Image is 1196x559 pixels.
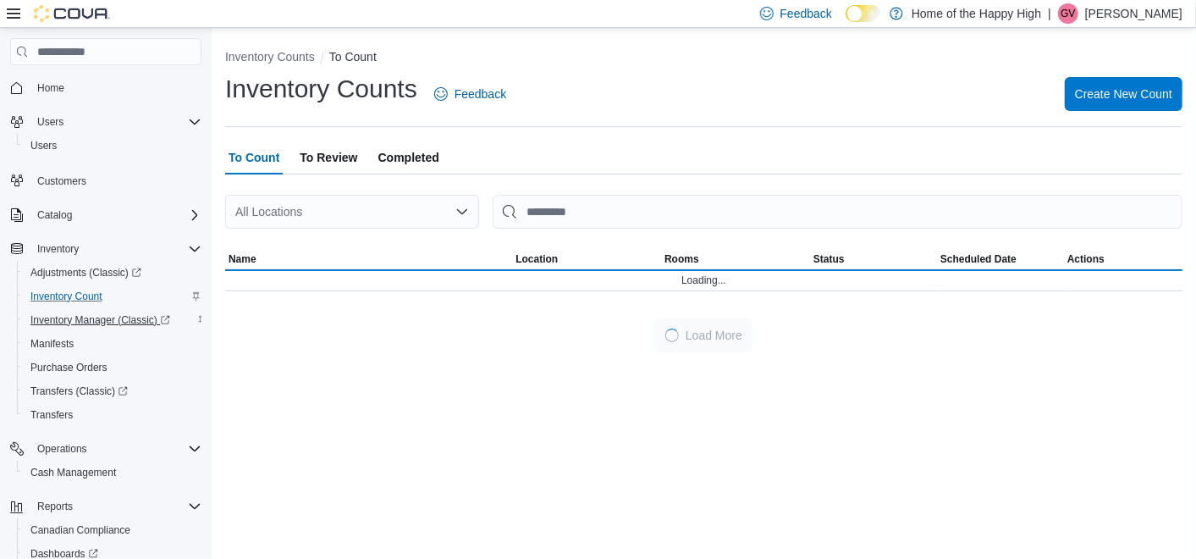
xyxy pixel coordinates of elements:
img: Cova [34,5,110,22]
button: Status [810,249,937,269]
a: Feedback [427,77,513,111]
span: Customers [37,174,86,188]
button: Home [3,75,208,100]
button: Customers [3,168,208,192]
button: Reports [30,496,80,517]
a: Adjustments (Classic) [24,263,148,283]
input: This is a search bar. After typing your query, hit enter to filter the results lower in the page. [493,195,1182,229]
span: Completed [378,141,439,174]
button: Inventory [3,237,208,261]
span: Transfers (Classic) [24,381,201,401]
span: Reports [37,500,73,513]
a: Inventory Manager (Classic) [17,308,208,332]
span: Inventory Manager (Classic) [30,313,170,327]
span: Load More [686,327,742,344]
input: Dark Mode [846,5,881,23]
button: Cash Management [17,461,208,484]
button: Rooms [661,249,810,269]
span: Reports [30,496,201,517]
a: Adjustments (Classic) [17,261,208,285]
button: Open list of options [455,205,469,219]
span: Name [229,252,256,266]
a: Users [24,136,63,156]
span: Purchase Orders [30,361,107,374]
a: Manifests [24,334,80,354]
span: Canadian Compliance [24,520,201,540]
a: Inventory Count [24,286,109,307]
button: Operations [3,437,208,461]
a: Purchase Orders [24,357,114,378]
span: Inventory Count [30,290,102,303]
span: Adjustments (Classic) [24,263,201,283]
button: To Count [329,50,377,64]
button: Users [3,110,208,134]
button: LoadingLoad More [655,318,752,352]
span: To Count [229,141,279,174]
p: [PERSON_NAME] [1085,3,1182,24]
span: Catalog [37,208,72,222]
span: Customers [30,169,201,191]
span: Feedback [455,86,506,102]
h1: Inventory Counts [225,72,417,106]
a: Transfers [24,405,80,425]
button: Purchase Orders [17,356,208,379]
span: Purchase Orders [24,357,201,378]
span: Transfers [24,405,201,425]
a: Customers [30,171,93,191]
button: Operations [30,439,94,459]
button: Canadian Compliance [17,518,208,542]
span: Actions [1067,252,1105,266]
button: Transfers [17,403,208,427]
span: Loading [664,328,681,344]
button: Reports [3,495,208,518]
p: Home of the Happy High [912,3,1041,24]
span: Transfers (Classic) [30,385,128,398]
a: Inventory Manager (Classic) [24,310,177,330]
button: Catalog [3,203,208,227]
a: Transfers (Classic) [24,381,135,401]
a: Home [30,78,71,98]
span: Create New Count [1075,86,1172,102]
span: Users [30,112,201,132]
p: | [1048,3,1051,24]
span: Users [24,136,201,156]
div: Gurleen Virk [1058,3,1078,24]
button: Scheduled Date [937,249,1064,269]
span: Transfers [30,408,73,422]
span: Inventory Count [24,286,201,307]
button: Inventory [30,239,85,259]
span: To Review [300,141,357,174]
span: Operations [30,439,201,459]
button: Manifests [17,332,208,356]
span: Cash Management [30,466,116,479]
span: GV [1061,3,1075,24]
button: Create New Count [1065,77,1182,111]
a: Transfers (Classic) [17,379,208,403]
button: Catalog [30,205,79,225]
span: Users [37,115,63,129]
a: Canadian Compliance [24,520,137,540]
span: Operations [37,442,87,456]
span: Inventory [37,242,79,256]
span: Feedback [780,5,832,22]
span: Inventory Manager (Classic) [24,310,201,330]
span: Home [30,77,201,98]
span: Home [37,81,64,95]
span: Manifests [24,334,201,354]
span: Scheduled Date [940,252,1017,266]
span: Adjustments (Classic) [30,266,141,279]
button: Location [512,249,661,269]
span: Manifests [30,337,74,351]
span: Inventory [30,239,201,259]
span: Users [30,139,57,152]
button: Inventory Counts [225,50,315,64]
span: Canadian Compliance [30,523,130,537]
button: Name [225,249,512,269]
a: Cash Management [24,462,123,483]
button: Users [17,134,208,158]
span: Status [813,252,845,266]
nav: An example of EuiBreadcrumbs [225,48,1182,69]
span: Location [515,252,558,266]
span: Rooms [664,252,699,266]
span: Dark Mode [846,22,846,23]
